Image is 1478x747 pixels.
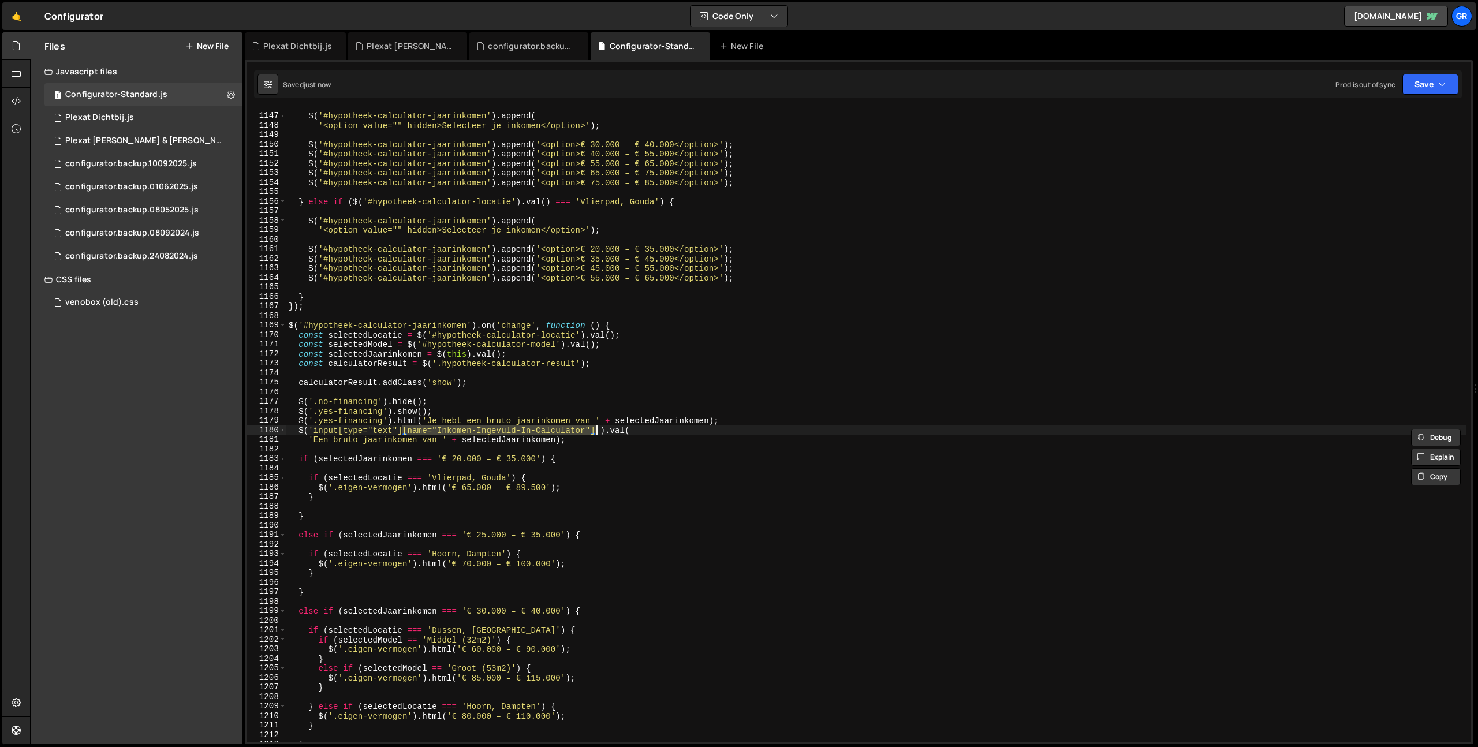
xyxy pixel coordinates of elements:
div: 1170 [247,330,286,340]
div: Prod is out of sync [1335,80,1395,89]
div: 6838/40544.css [44,291,242,314]
div: configurator.backup.10092025.js [488,40,574,52]
div: 1203 [247,644,286,654]
div: Configurator [44,9,103,23]
div: 1169 [247,320,286,330]
h2: Files [44,40,65,53]
div: 1148 [247,121,286,130]
div: 6838/20949.js [44,222,242,245]
div: 1180 [247,425,286,435]
div: 1183 [247,454,286,464]
a: 🤙 [2,2,31,30]
div: 1199 [247,606,286,616]
div: CSS files [31,268,242,291]
div: 1156 [247,197,286,207]
div: 1151 [247,149,286,159]
div: 1174 [247,368,286,378]
div: 1167 [247,301,286,311]
div: 1147 [247,111,286,121]
div: 1212 [247,730,286,740]
div: 1175 [247,378,286,387]
button: Code Only [691,6,787,27]
button: Copy [1411,468,1461,485]
div: configurator.backup.10092025.js [65,159,197,169]
div: 1186 [247,483,286,492]
div: 1166 [247,292,286,302]
div: 6838/46305.js [44,152,242,175]
div: 1189 [247,511,286,521]
div: 1162 [247,254,286,264]
div: 1158 [247,216,286,226]
div: 1190 [247,521,286,531]
div: configurator.backup.08092024.js [65,228,199,238]
div: 1168 [247,311,286,321]
div: 1154 [247,178,286,188]
div: 6838/44032.js [44,129,247,152]
a: [DOMAIN_NAME] [1344,6,1448,27]
div: 1198 [247,597,286,607]
a: Gr [1451,6,1472,27]
div: 6838/38770.js [44,199,242,222]
div: 1182 [247,445,286,454]
div: 1208 [247,692,286,702]
div: 1152 [247,159,286,169]
div: 1197 [247,587,286,597]
div: 1192 [247,540,286,550]
button: Explain [1411,449,1461,466]
div: 1205 [247,663,286,673]
div: configurator.backup.08052025.js [65,205,199,215]
div: 1204 [247,654,286,664]
div: 1181 [247,435,286,445]
div: 1163 [247,263,286,273]
div: Plexat [PERSON_NAME] & [PERSON_NAME].js [367,40,453,52]
div: 1209 [247,701,286,711]
div: 1202 [247,635,286,645]
div: 1179 [247,416,286,425]
div: 1178 [247,406,286,416]
div: 1177 [247,397,286,406]
div: 1196 [247,578,286,588]
div: venobox (old).css [65,297,139,308]
div: 1172 [247,349,286,359]
div: 1206 [247,673,286,683]
button: Save [1402,74,1458,95]
div: configurator.backup.24082024.js [65,251,198,262]
div: 1195 [247,568,286,578]
div: 1191 [247,530,286,540]
div: 1149 [247,130,286,140]
div: Configurator-Standard.js [44,83,242,106]
div: Plexat Dichtbij.js [263,40,332,52]
div: 1193 [247,549,286,559]
div: Configurator-Standard.js [65,89,167,100]
button: Debug [1411,429,1461,446]
div: 1150 [247,140,286,150]
div: 1173 [247,358,286,368]
div: Saved [283,80,331,89]
div: 6838/40450.js [44,175,242,199]
div: 1200 [247,616,286,626]
div: configurator.backup.01062025.js [65,182,198,192]
div: 1211 [247,720,286,730]
div: 1165 [247,282,286,292]
div: 1194 [247,559,286,569]
div: 1157 [247,206,286,216]
div: 1159 [247,225,286,235]
div: 1207 [247,682,286,692]
div: Plexat [PERSON_NAME] & [PERSON_NAME].js [65,136,225,146]
div: 1153 [247,168,286,178]
div: 1164 [247,273,286,283]
span: 1 [54,91,61,100]
div: 1187 [247,492,286,502]
div: 1210 [247,711,286,721]
div: 1184 [247,464,286,473]
div: 1188 [247,502,286,511]
div: New File [719,40,768,52]
div: 1155 [247,187,286,197]
div: 6838/44243.js [44,106,242,129]
div: 6838/20077.js [44,245,242,268]
div: 1160 [247,235,286,245]
div: just now [304,80,331,89]
div: 1185 [247,473,286,483]
div: 1201 [247,625,286,635]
